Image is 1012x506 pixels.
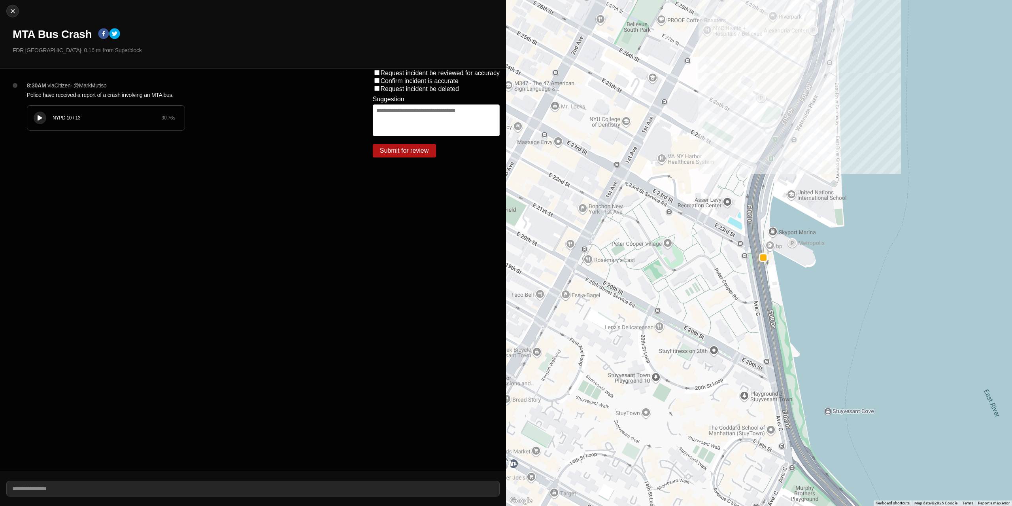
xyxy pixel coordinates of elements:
[373,96,404,103] label: Suggestion
[962,501,973,505] a: Terms (opens in new tab)
[161,115,175,121] div: 30.76 s
[508,496,534,506] a: Open this area in Google Maps (opens a new window)
[9,7,17,15] img: cancel
[47,81,106,89] p: via Citizen · @ MarkMutiso
[876,500,910,506] button: Keyboard shortcuts
[381,85,459,92] label: Request incident be deleted
[508,496,534,506] img: Google
[381,70,500,76] label: Request incident be reviewed for accuracy
[109,28,120,41] button: twitter
[13,46,500,54] p: FDR [GEOGRAPHIC_DATA] · 0.16 mi from Superblock
[373,144,436,157] button: Submit for review
[381,78,459,84] label: Confirm incident is accurate
[914,501,957,505] span: Map data ©2025 Google
[978,501,1010,505] a: Report a map error
[13,27,92,42] h1: MTA Bus Crash
[98,28,109,41] button: facebook
[6,5,19,17] button: cancel
[27,91,341,99] p: Police have received a report of a crash involving an MTA bus.
[53,115,161,121] div: NYPD 10 / 13
[27,81,46,89] p: 8:30AM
